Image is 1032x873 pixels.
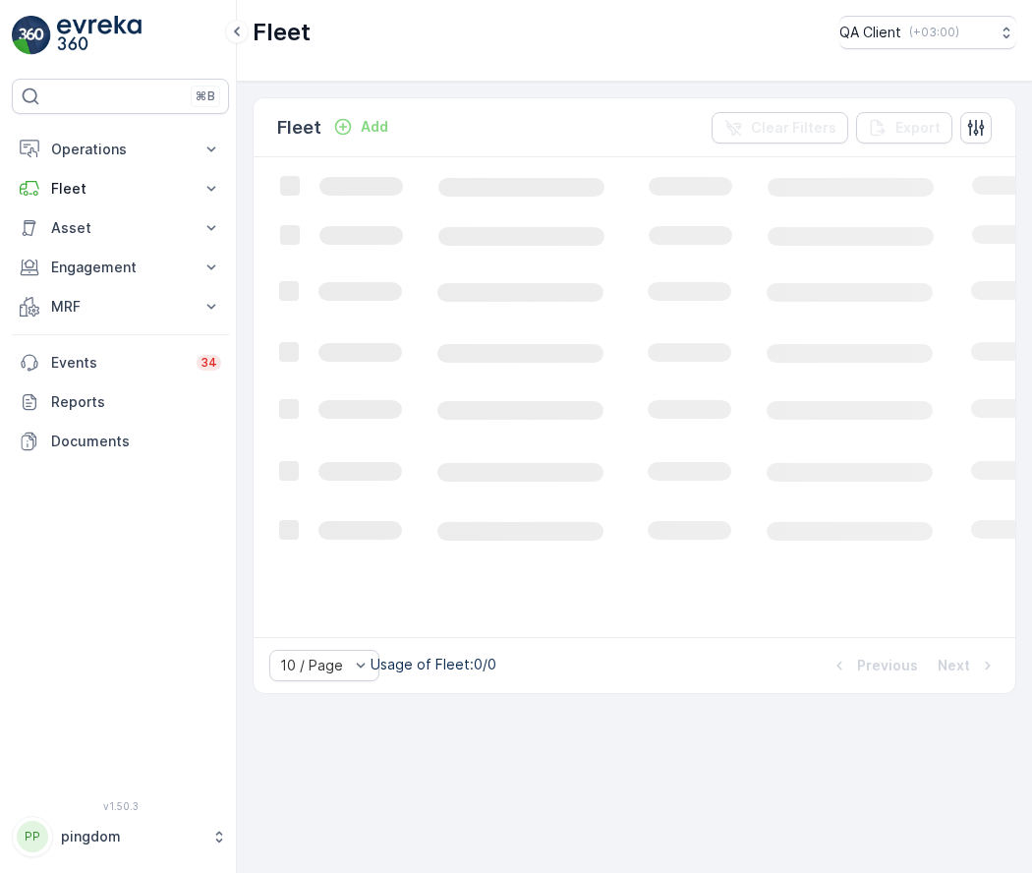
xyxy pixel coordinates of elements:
[51,432,221,451] p: Documents
[936,654,1000,677] button: Next
[51,179,190,199] p: Fleet
[839,16,1016,49] button: QA Client(+03:00)
[51,218,190,238] p: Asset
[839,23,901,42] p: QA Client
[857,656,918,675] p: Previous
[12,16,51,55] img: logo
[12,816,229,857] button: PPpingdom
[17,821,48,852] div: PP
[12,208,229,248] button: Asset
[57,16,142,55] img: logo_light-DOdMpM7g.png
[277,114,321,142] p: Fleet
[12,422,229,461] a: Documents
[51,140,190,159] p: Operations
[895,118,941,138] p: Export
[325,115,396,139] button: Add
[12,130,229,169] button: Operations
[12,343,229,382] a: Events34
[712,112,848,144] button: Clear Filters
[51,258,190,277] p: Engagement
[828,654,920,677] button: Previous
[12,287,229,326] button: MRF
[361,117,388,137] p: Add
[12,248,229,287] button: Engagement
[51,353,185,373] p: Events
[61,827,201,846] p: pingdom
[51,297,190,317] p: MRF
[51,392,221,412] p: Reports
[253,17,311,48] p: Fleet
[12,169,229,208] button: Fleet
[856,112,952,144] button: Export
[909,25,959,40] p: ( +03:00 )
[938,656,970,675] p: Next
[12,382,229,422] a: Reports
[201,355,217,371] p: 34
[196,88,215,104] p: ⌘B
[371,655,496,674] p: Usage of Fleet : 0/0
[12,800,229,812] span: v 1.50.3
[751,118,836,138] p: Clear Filters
